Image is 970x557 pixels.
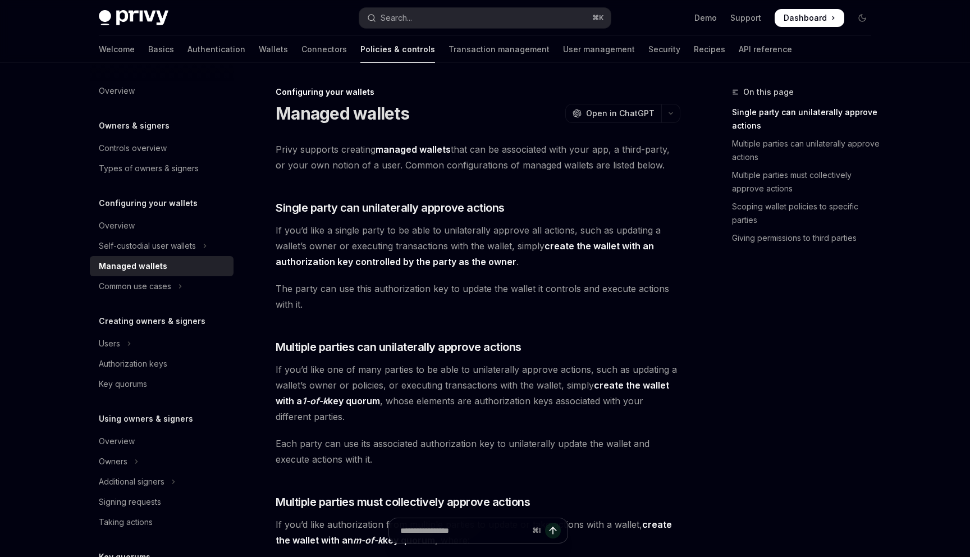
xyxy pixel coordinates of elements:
div: Configuring your wallets [276,86,680,98]
div: Signing requests [99,495,161,509]
span: Single party can unilaterally approve actions [276,200,505,216]
a: API reference [739,36,792,63]
a: Wallets [259,36,288,63]
a: Transaction management [449,36,550,63]
img: dark logo [99,10,168,26]
button: Open in ChatGPT [565,104,661,123]
a: Support [730,12,761,24]
span: ⌘ K [592,13,604,22]
a: Overview [90,431,234,451]
span: Dashboard [784,12,827,24]
a: Scoping wallet policies to specific parties [732,198,880,229]
span: Privy supports creating that can be associated with your app, a third-party, or your own notion o... [276,141,680,173]
div: Common use cases [99,280,171,293]
div: Taking actions [99,515,153,529]
a: Controls overview [90,138,234,158]
a: Recipes [694,36,725,63]
span: Multiple parties must collectively approve actions [276,494,530,510]
input: Ask a question... [400,518,528,543]
span: The party can use this authorization key to update the wallet it controls and execute actions wit... [276,281,680,312]
h1: Managed wallets [276,103,409,124]
span: Each party can use its associated authorization key to unilaterally update the wallet and execute... [276,436,680,467]
a: Connectors [301,36,347,63]
a: Types of owners & signers [90,158,234,179]
div: Search... [381,11,412,25]
div: Additional signers [99,475,164,488]
h5: Owners & signers [99,119,170,133]
div: Self-custodial user wallets [99,239,196,253]
div: Users [99,337,120,350]
button: Toggle Users section [90,334,234,354]
div: Overview [99,435,135,448]
a: Authorization keys [90,354,234,374]
a: User management [563,36,635,63]
button: Toggle Additional signers section [90,472,234,492]
button: Toggle dark mode [853,9,871,27]
button: Toggle Self-custodial user wallets section [90,236,234,256]
a: Giving permissions to third parties [732,229,880,247]
a: Multiple parties must collectively approve actions [732,166,880,198]
a: Single party can unilaterally approve actions [732,103,880,135]
button: Send message [545,523,561,538]
h5: Configuring your wallets [99,197,198,210]
a: Taking actions [90,512,234,532]
a: Multiple parties can unilaterally approve actions [732,135,880,166]
div: Key quorums [99,377,147,391]
a: Welcome [99,36,135,63]
h5: Using owners & signers [99,412,193,426]
strong: managed wallets [376,144,451,155]
a: Overview [90,81,234,101]
div: Authorization keys [99,357,167,371]
div: Types of owners & signers [99,162,199,175]
a: Key quorums [90,374,234,394]
a: Overview [90,216,234,236]
span: On this page [743,85,794,99]
a: Security [648,36,680,63]
a: Managed wallets [90,256,234,276]
h5: Creating owners & signers [99,314,205,328]
span: Open in ChatGPT [586,108,655,119]
button: Toggle Common use cases section [90,276,234,296]
a: Signing requests [90,492,234,512]
button: Open search [359,8,611,28]
a: Authentication [187,36,245,63]
a: Demo [694,12,717,24]
a: Policies & controls [360,36,435,63]
button: Toggle Owners section [90,451,234,472]
div: Controls overview [99,141,167,155]
span: Multiple parties can unilaterally approve actions [276,339,521,355]
div: Owners [99,455,127,468]
div: Overview [99,219,135,232]
em: 1-of-k [302,395,328,407]
a: Dashboard [775,9,844,27]
div: Managed wallets [99,259,167,273]
a: Basics [148,36,174,63]
div: Overview [99,84,135,98]
span: If you’d like a single party to be able to unilaterally approve all actions, such as updating a w... [276,222,680,270]
span: If you’d like one of many parties to be able to unilaterally approve actions, such as updating a ... [276,362,680,424]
